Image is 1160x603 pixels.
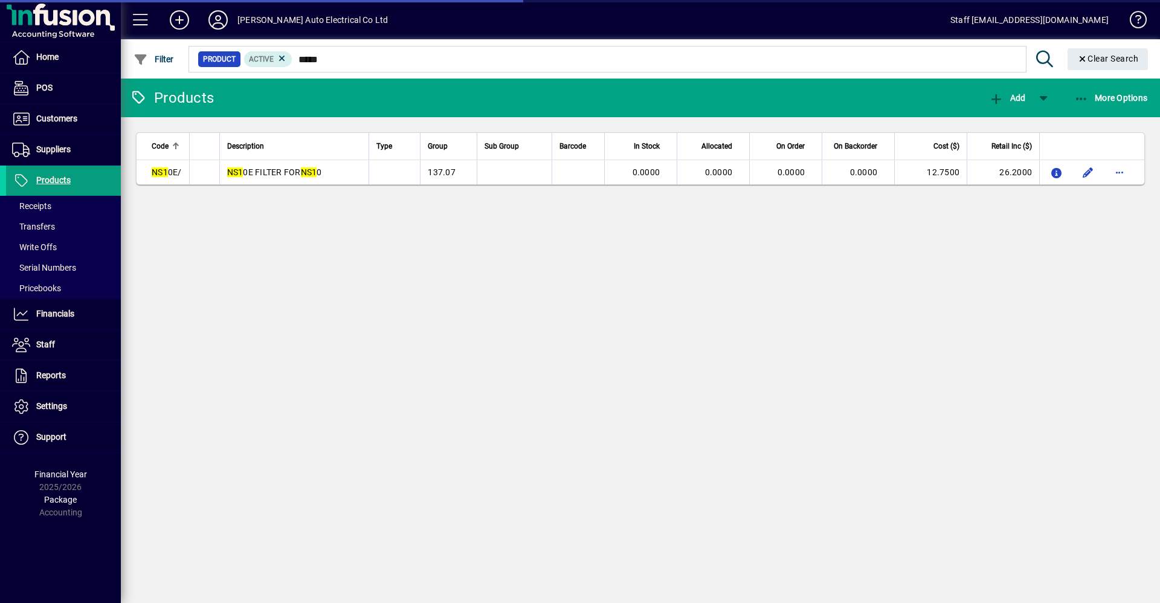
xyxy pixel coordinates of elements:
[428,140,448,153] span: Group
[485,140,519,153] span: Sub Group
[778,167,805,177] span: 0.0000
[36,370,66,380] span: Reports
[203,53,236,65] span: Product
[237,10,388,30] div: [PERSON_NAME] Auto Electrical Co Ltd
[757,140,816,153] div: On Order
[152,167,168,177] em: NS1
[227,140,264,153] span: Description
[1078,163,1098,182] button: Edit
[950,10,1109,30] div: Staff [EMAIL_ADDRESS][DOMAIN_NAME]
[559,140,597,153] div: Barcode
[152,140,169,153] span: Code
[1074,93,1148,103] span: More Options
[933,140,959,153] span: Cost ($)
[6,278,121,298] a: Pricebooks
[701,140,732,153] span: Allocated
[6,361,121,391] a: Reports
[12,283,61,293] span: Pricebooks
[991,140,1032,153] span: Retail Inc ($)
[850,167,878,177] span: 0.0000
[6,42,121,73] a: Home
[1071,87,1151,109] button: More Options
[6,330,121,360] a: Staff
[199,9,237,31] button: Profile
[6,299,121,329] a: Financials
[36,52,59,62] span: Home
[830,140,888,153] div: On Backorder
[633,167,660,177] span: 0.0000
[12,263,76,272] span: Serial Numbers
[227,167,322,177] span: 0E FILTER FOR 0
[1077,54,1139,63] span: Clear Search
[36,83,53,92] span: POS
[244,51,292,67] mat-chip: Activation Status: Active
[612,140,671,153] div: In Stock
[705,167,733,177] span: 0.0000
[6,196,121,216] a: Receipts
[6,392,121,422] a: Settings
[6,216,121,237] a: Transfers
[44,495,77,505] span: Package
[249,55,274,63] span: Active
[986,87,1028,109] button: Add
[559,140,586,153] span: Barcode
[1121,2,1145,42] a: Knowledge Base
[685,140,743,153] div: Allocated
[6,257,121,278] a: Serial Numbers
[376,140,392,153] span: Type
[834,140,877,153] span: On Backorder
[634,140,660,153] span: In Stock
[6,135,121,165] a: Suppliers
[227,140,361,153] div: Description
[227,167,243,177] em: NS1
[134,54,174,64] span: Filter
[6,422,121,453] a: Support
[428,140,469,153] div: Group
[967,160,1039,184] td: 26.2000
[36,144,71,154] span: Suppliers
[485,140,544,153] div: Sub Group
[36,175,71,185] span: Products
[12,201,51,211] span: Receipts
[130,88,214,108] div: Products
[1068,48,1149,70] button: Clear
[130,48,177,70] button: Filter
[1110,163,1129,182] button: More options
[6,104,121,134] a: Customers
[36,114,77,123] span: Customers
[12,242,57,252] span: Write Offs
[894,160,967,184] td: 12.7500
[6,237,121,257] a: Write Offs
[152,140,182,153] div: Code
[6,73,121,103] a: POS
[160,9,199,31] button: Add
[36,309,74,318] span: Financials
[34,469,87,479] span: Financial Year
[776,140,805,153] span: On Order
[36,432,66,442] span: Support
[36,340,55,349] span: Staff
[301,167,317,177] em: NS1
[989,93,1025,103] span: Add
[36,401,67,411] span: Settings
[12,222,55,231] span: Transfers
[376,140,413,153] div: Type
[152,167,182,177] span: 0E/
[428,167,456,177] span: 137.07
